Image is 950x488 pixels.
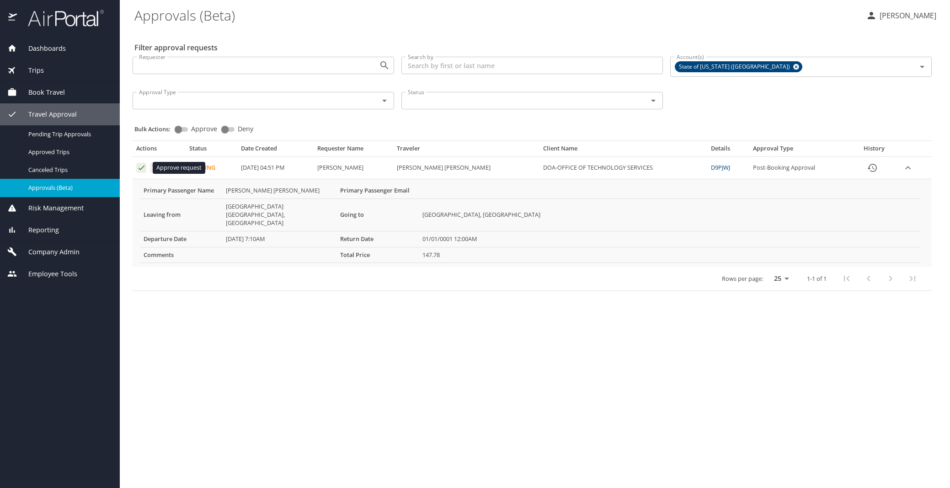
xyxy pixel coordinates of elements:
th: History [851,145,897,156]
span: State of [US_STATE] ([GEOGRAPHIC_DATA]) [675,62,795,72]
th: Departure Date [140,231,222,247]
button: History [861,157,883,179]
span: Dashboards [17,43,66,54]
th: Comments [140,247,222,263]
td: [GEOGRAPHIC_DATA], [GEOGRAPHIC_DATA] [419,198,921,231]
th: Date Created [237,145,314,156]
th: Client Name [539,145,708,156]
th: Approval Type [749,145,851,156]
span: Employee Tools [17,269,77,279]
img: icon-airportal.png [8,9,18,27]
button: [PERSON_NAME] [862,7,940,24]
span: Reporting [17,225,59,235]
td: [PERSON_NAME] [314,157,393,179]
td: [PERSON_NAME] [PERSON_NAME] [222,183,336,198]
p: Bulk Actions: [134,125,178,133]
th: Requester Name [314,145,393,156]
button: Open [378,94,391,107]
button: expand row [901,161,915,175]
th: Primary Passenger Email [336,183,419,198]
td: [DATE] 7:10AM [222,231,336,247]
table: More info for approvals [140,183,921,263]
td: Post-Booking Approval [749,157,851,179]
span: Risk Management [17,203,84,213]
button: Open [378,59,391,72]
th: Actions [133,145,186,156]
h1: Approvals (Beta) [134,1,859,29]
img: airportal-logo.png [18,9,104,27]
select: rows per page [767,272,792,285]
span: Approve [191,126,217,132]
th: Going to [336,198,419,231]
span: Company Admin [17,247,80,257]
span: Deny [238,126,253,132]
span: Canceled Trips [28,166,109,174]
p: 1-1 of 1 [807,276,827,282]
td: [DATE] 04:51 PM [237,157,314,179]
h2: Filter approval requests [134,40,218,55]
th: Traveler [393,145,539,156]
td: Pending [186,157,237,179]
span: Pending Trip Approvals [28,130,109,139]
div: State of [US_STATE] ([GEOGRAPHIC_DATA]) [675,61,802,72]
span: Approvals (Beta) [28,183,109,192]
th: Details [707,145,749,156]
span: Approved Trips [28,148,109,156]
td: 01/01/0001 12:00AM [419,231,921,247]
a: D9PJWJ [711,163,730,172]
table: Approval table [133,145,932,291]
th: Return Date [336,231,419,247]
button: Deny request [150,163,160,173]
button: Open [916,60,929,73]
button: Open [647,94,660,107]
td: 147.78 [419,247,921,263]
th: Primary Passenger Name [140,183,222,198]
th: Total Price [336,247,419,263]
span: Book Travel [17,87,65,97]
span: Travel Approval [17,109,77,119]
input: Search by first or last name [401,57,663,74]
p: Rows per page: [722,276,763,282]
td: [GEOGRAPHIC_DATA] [GEOGRAPHIC_DATA], [GEOGRAPHIC_DATA] [222,198,336,231]
th: Status [186,145,237,156]
p: [PERSON_NAME] [877,10,936,21]
td: DOA-OFFICE OF TECHNOLOGY SERVICES [539,157,708,179]
th: Leaving from [140,198,222,231]
td: [PERSON_NAME] [PERSON_NAME] [393,157,539,179]
span: Trips [17,65,44,75]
